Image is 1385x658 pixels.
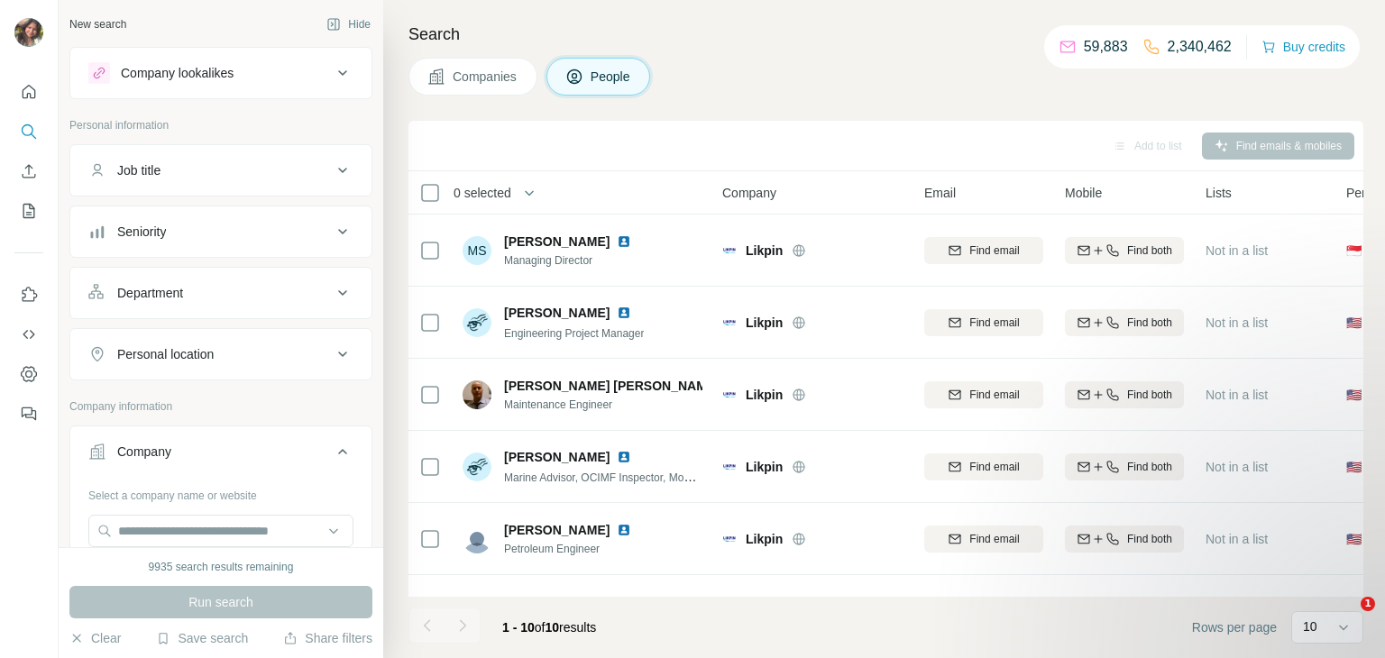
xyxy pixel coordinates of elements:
span: Find both [1127,315,1172,331]
img: LinkedIn logo [617,450,631,464]
button: Enrich CSV [14,155,43,187]
span: Companies [453,68,518,86]
img: Logo of Likpin [722,460,737,474]
img: Logo of Likpin [722,315,737,330]
span: Find email [969,459,1019,475]
span: [PERSON_NAME] [504,448,610,466]
span: of [535,620,546,635]
span: Find email [969,387,1019,403]
span: Likpin [746,314,783,332]
button: Save search [156,629,248,647]
span: 1 [1361,597,1375,611]
button: Use Surfe API [14,318,43,351]
button: Quick start [14,76,43,108]
div: Select a company name or website [88,480,353,504]
span: Company [722,184,776,202]
button: Feedback [14,398,43,430]
span: Rows per page [1192,618,1277,636]
button: Company lookalikes [70,51,371,95]
img: Logo of Likpin [722,388,737,402]
span: Marine Advisor, OCIMF Inspector, Mooring Master [504,470,744,484]
span: Email [924,184,956,202]
div: Company lookalikes [121,64,234,82]
p: Company information [69,398,372,415]
button: My lists [14,195,43,227]
span: Likpin [746,242,783,260]
button: Use Surfe on LinkedIn [14,279,43,311]
div: LA [463,597,491,626]
div: 9935 search results remaining [149,559,294,575]
div: Seniority [117,223,166,241]
iframe: Intercom live chat [1324,597,1367,640]
span: Likpin [746,386,783,404]
img: Logo of Likpin [722,532,737,546]
p: Personal information [69,117,372,133]
span: Find email [969,315,1019,331]
span: [PERSON_NAME] [504,233,610,251]
span: Not in a list [1206,315,1268,330]
p: 59,883 [1084,36,1128,58]
div: MS [463,236,491,265]
button: Find email [924,525,1043,553]
span: Petroleum Engineer [504,541,638,557]
span: 10 [546,620,560,635]
span: Find email [969,531,1019,547]
img: LinkedIn logo [617,306,631,320]
div: Personal location [117,345,214,363]
h4: Search [408,22,1363,47]
span: Likpin [746,530,783,548]
span: Lists [1206,184,1232,202]
img: LinkedIn logo [617,234,631,249]
button: Find both [1065,309,1184,336]
button: Buy credits [1261,34,1345,59]
button: Job title [70,149,371,192]
img: Avatar [463,525,491,553]
button: Find both [1065,237,1184,264]
button: Find email [924,453,1043,480]
span: Likpin [746,458,783,476]
button: Clear [69,629,121,647]
button: Seniority [70,210,371,253]
img: Avatar [463,380,491,409]
button: Hide [314,11,383,38]
p: 10 [1303,617,1317,635]
span: [PERSON_NAME] [504,304,610,322]
span: Engineering Project Manager [504,327,644,340]
img: LinkedIn logo [617,523,631,537]
span: results [502,620,596,635]
img: LinkedIn logo [629,595,644,609]
span: Not in a list [1206,243,1268,258]
button: Find email [924,309,1043,336]
button: Personal location [70,333,371,376]
span: Find email [969,242,1019,259]
span: Maintenance Engineer [504,397,702,413]
img: Avatar [14,18,43,47]
span: Managing Director [504,252,638,269]
img: Avatar [463,308,491,337]
div: Department [117,284,183,302]
img: Logo of Likpin [722,243,737,258]
span: [PERSON_NAME] [PERSON_NAME] [504,377,720,395]
span: 1 - 10 [502,620,535,635]
span: 0 selected [454,184,511,202]
button: Dashboard [14,358,43,390]
span: 🇸🇬 [1346,242,1362,260]
div: New search [69,16,126,32]
span: [PERSON_NAME] [504,521,610,539]
span: Find both [1127,242,1172,259]
span: 🇺🇸 [1346,314,1362,332]
span: People [591,68,632,86]
button: Department [70,271,371,315]
button: Find email [924,237,1043,264]
div: Company [117,443,171,461]
button: Search [14,115,43,148]
p: 2,340,462 [1168,36,1232,58]
button: Share filters [283,629,372,647]
button: Company [70,430,371,480]
span: Mobile [1065,184,1102,202]
img: Avatar [463,452,491,481]
button: Find email [924,381,1043,408]
span: [PERSON_NAME] A [504,593,622,611]
div: Job title [117,161,161,179]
